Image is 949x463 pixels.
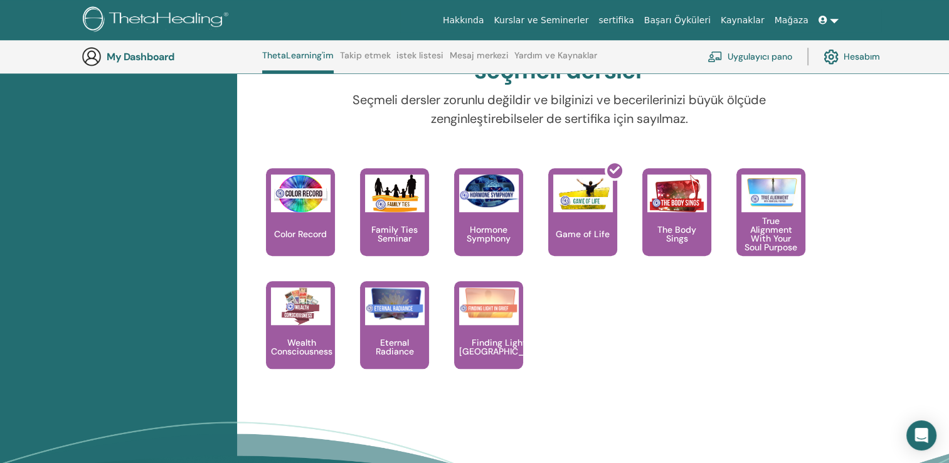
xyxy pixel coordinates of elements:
p: Seçmeli dersler zorunlu değildir ve bilginizi ve becerilerinizi büyük ölçüde zenginleştirebilsele... [341,90,777,128]
a: Kurslar ve Seminerler [489,9,593,32]
img: chalkboard-teacher.svg [708,51,723,62]
p: True Alignment With Your Soul Purpose [736,216,805,252]
a: Yardım ve Kaynaklar [514,50,597,70]
img: cog.svg [824,46,839,67]
img: Hormone Symphony [459,174,519,208]
a: True Alignment With Your Soul Purpose True Alignment With Your Soul Purpose [736,168,805,281]
img: generic-user-icon.jpg [82,46,102,67]
p: Wealth Consciousness [266,338,337,356]
a: Uygulayıcı pano [708,43,792,70]
img: Game of Life [553,174,613,212]
img: Eternal Radiance [365,287,425,321]
a: Wealth Consciousness Wealth Consciousness [266,281,335,394]
a: Başarı Öyküleri [639,9,716,32]
a: Kaynaklar [716,9,770,32]
img: Wealth Consciousness [271,287,331,325]
a: istek listesi [396,50,443,70]
a: Hesabım [824,43,880,70]
a: Game of Life Game of Life [548,168,617,281]
p: Hormone Symphony [454,225,523,243]
img: Finding Light in Grief [459,287,519,321]
a: Hormone Symphony Hormone Symphony [454,168,523,281]
a: Takip etmek [340,50,391,70]
a: Finding Light in Grief Finding Light in [GEOGRAPHIC_DATA] [454,281,523,394]
a: The Body Sings The Body Sings [642,168,711,281]
a: Color Record Color Record [266,168,335,281]
a: Mağaza [769,9,813,32]
a: Mesaj merkezi [450,50,509,70]
p: Color Record [269,230,332,238]
p: The Body Sings [642,225,711,243]
p: Eternal Radiance [360,338,429,356]
a: ThetaLearning'im [262,50,334,73]
p: Finding Light in [GEOGRAPHIC_DATA] [454,338,553,356]
img: logo.png [83,6,233,35]
a: Eternal Radiance Eternal Radiance [360,281,429,394]
img: Family Ties Seminar [365,174,425,212]
div: Open Intercom Messenger [906,420,936,450]
img: The Body Sings [647,174,707,212]
img: Color Record [271,174,331,212]
p: Game of Life [551,230,615,238]
p: Family Ties Seminar [360,225,429,243]
h2: seçmeli dersler [474,56,645,85]
a: Family Ties Seminar Family Ties Seminar [360,168,429,281]
img: True Alignment With Your Soul Purpose [741,174,801,208]
h3: My Dashboard [107,51,232,63]
a: sertifika [593,9,639,32]
a: Hakkında [438,9,489,32]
